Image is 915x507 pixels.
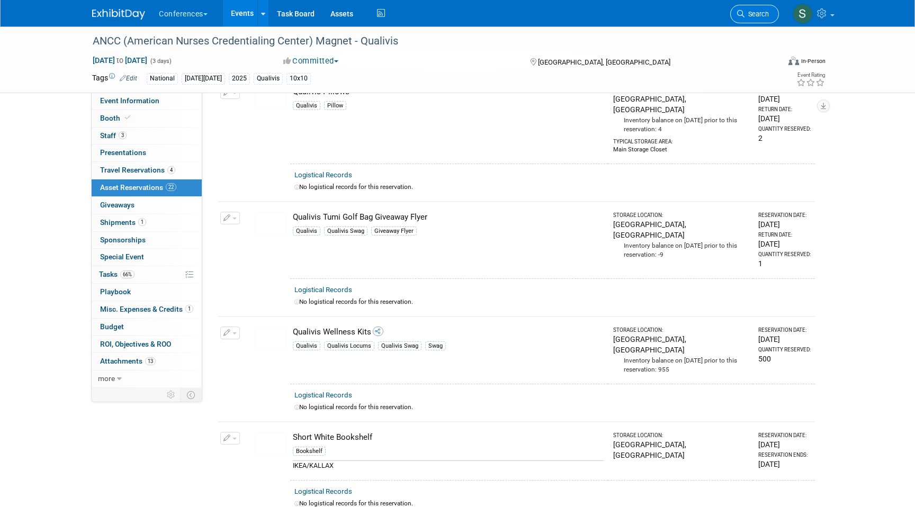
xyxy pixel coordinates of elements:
[758,459,811,469] div: [DATE]
[294,183,811,192] div: No logistical records for this reservation.
[147,73,178,84] div: National
[293,327,604,338] div: Qualivis Wellness Kits
[92,249,202,266] a: Special Event
[255,212,286,235] img: View Images
[100,218,146,227] span: Shipments
[162,388,181,402] td: Personalize Event Tab Strip
[99,270,134,278] span: Tasks
[100,148,146,157] span: Presentations
[119,131,127,139] span: 3
[613,219,749,240] div: [GEOGRAPHIC_DATA], [GEOGRAPHIC_DATA]
[613,432,749,439] div: Storage Location:
[100,166,175,174] span: Travel Reservations
[286,73,311,84] div: 10x10
[294,487,352,495] a: Logistical Records
[181,388,202,402] td: Toggle Event Tabs
[100,357,156,365] span: Attachments
[92,301,202,318] a: Misc. Expenses & Credits1
[758,219,811,230] div: [DATE]
[92,144,202,161] a: Presentations
[185,305,193,313] span: 1
[324,101,346,111] div: Pillow
[294,171,352,179] a: Logistical Records
[92,266,202,283] a: Tasks66%
[294,297,811,306] div: No logistical records for this reservation.
[796,73,825,78] div: Event Rating
[120,270,134,278] span: 66%
[92,336,202,353] a: ROI, Objectives & ROO
[294,286,352,294] a: Logistical Records
[92,110,202,127] a: Booth
[100,236,146,244] span: Sponsorships
[758,327,811,334] div: Reservation Date:
[613,115,749,134] div: Inventory balance on [DATE] prior to this reservation: 4
[138,218,146,226] span: 1
[100,322,124,331] span: Budget
[613,439,749,460] div: [GEOGRAPHIC_DATA], [GEOGRAPHIC_DATA]
[92,128,202,144] a: Staff3
[92,197,202,214] a: Giveaways
[255,327,286,350] img: View Images
[89,32,763,51] div: ANCC (American Nurses Credentialing Center) Magnet - Qualivis
[758,346,811,354] div: Quantity Reserved:
[98,374,115,383] span: more
[125,115,130,121] i: Booth reservation complete
[145,357,156,365] span: 13
[758,439,811,450] div: [DATE]
[613,240,749,259] div: Inventory balance on [DATE] prior to this reservation: -9
[758,113,811,124] div: [DATE]
[92,73,137,85] td: Tags
[758,432,811,439] div: Reservation Date:
[100,131,127,140] span: Staff
[167,166,175,174] span: 4
[294,403,811,412] div: No logistical records for this reservation.
[758,239,811,249] div: [DATE]
[100,114,132,122] span: Booth
[378,341,421,351] div: Qualivis Swag
[100,305,193,313] span: Misc. Expenses & Credits
[324,227,367,236] div: Qualivis Swag
[801,57,826,65] div: In-Person
[293,101,320,111] div: Qualivis
[92,162,202,179] a: Travel Reservations4
[100,96,159,105] span: Event Information
[293,460,604,470] div: IKEA/KALLAX
[730,5,779,23] a: Search
[613,334,749,355] div: [GEOGRAPHIC_DATA], [GEOGRAPHIC_DATA]
[758,258,811,269] div: 1
[229,73,250,84] div: 2025
[758,354,811,364] div: 500
[92,214,202,231] a: Shipments1
[538,58,670,66] span: [GEOGRAPHIC_DATA], [GEOGRAPHIC_DATA]
[92,93,202,110] a: Event Information
[425,341,446,351] div: Swag
[716,55,826,71] div: Event Format
[294,391,352,399] a: Logistical Records
[758,231,811,239] div: Return Date:
[92,232,202,249] a: Sponsorships
[120,75,137,82] a: Edit
[613,212,749,219] div: Storage Location:
[758,94,811,104] div: [DATE]
[92,284,202,301] a: Playbook
[793,4,813,24] img: Sophie Buffo
[613,94,749,115] div: [GEOGRAPHIC_DATA], [GEOGRAPHIC_DATA]
[115,56,125,65] span: to
[92,56,148,65] span: [DATE] [DATE]
[100,287,131,296] span: Playbook
[613,134,749,146] div: Typical Storage Area:
[758,212,811,219] div: Reservation Date:
[182,73,225,84] div: [DATE][DATE]
[92,179,202,196] a: Asset Reservations22
[758,106,811,113] div: Return Date:
[293,432,604,443] div: Short White Bookshelf
[254,73,283,84] div: Qualivis
[100,183,176,192] span: Asset Reservations
[100,252,144,261] span: Special Event
[255,86,286,110] img: View Images
[613,327,749,334] div: Storage Location:
[100,340,171,348] span: ROI, Objectives & ROO
[92,353,202,370] a: Attachments13
[758,133,811,143] div: 2
[613,146,749,154] div: Main Storage Closet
